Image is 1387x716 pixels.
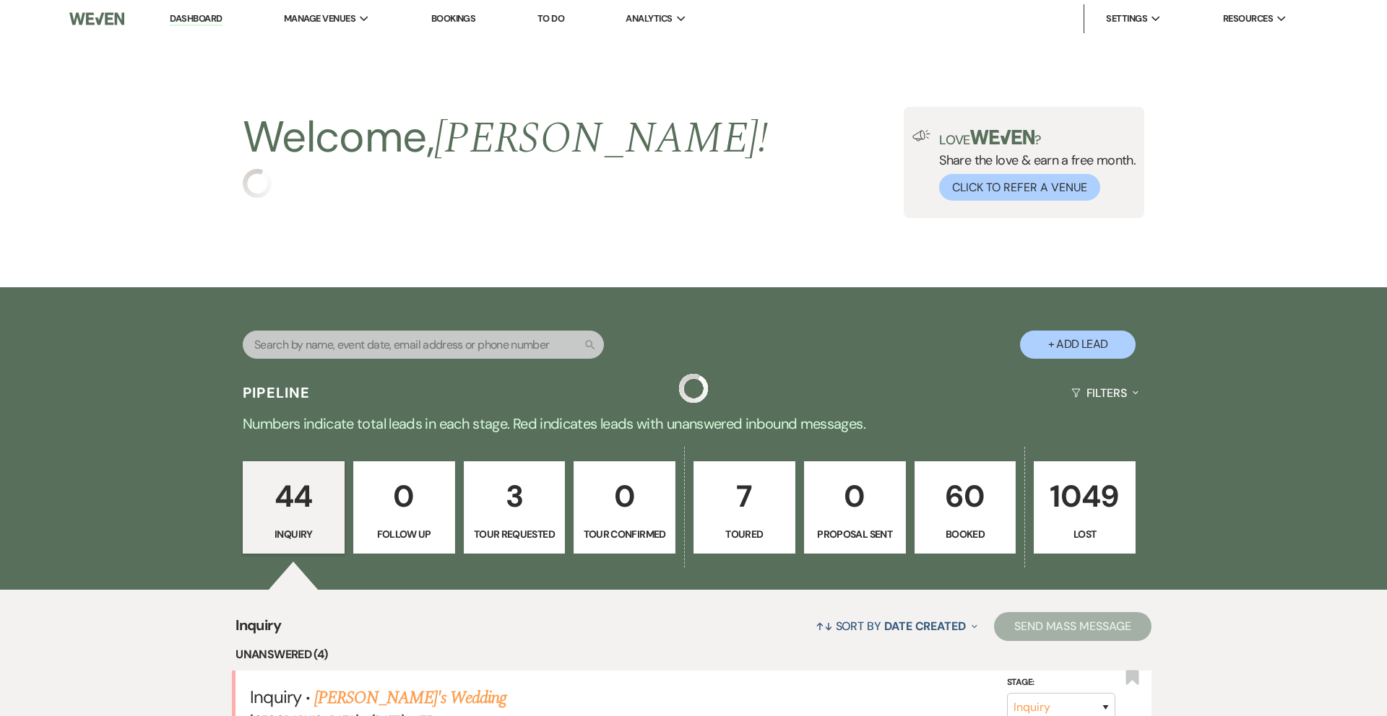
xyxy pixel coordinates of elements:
div: Share the love & earn a free month. [930,130,1136,201]
li: Unanswered (4) [236,645,1151,664]
p: Numbers indicate total leads in each stage. Red indicates leads with unanswered inbound messages. [173,412,1214,435]
p: 7 [703,472,786,520]
img: loading spinner [243,169,272,198]
span: Manage Venues [284,12,355,26]
p: Follow Up [363,526,446,542]
button: + Add Lead [1020,331,1136,359]
a: 60Booked [915,461,1016,554]
p: 44 [252,472,335,520]
img: loading spinner [679,374,708,403]
a: 0Follow Up [353,461,455,554]
img: Weven Logo [69,4,124,34]
a: 0Proposal Sent [804,461,906,554]
p: 0 [363,472,446,520]
a: [PERSON_NAME]'s Wedding [314,685,506,711]
button: Send Mass Message [994,612,1151,641]
a: 1049Lost [1034,461,1136,554]
a: 3Tour Requested [464,461,566,554]
label: Stage: [1007,675,1115,691]
input: Search by name, event date, email address or phone number [243,331,604,359]
p: Lost [1043,526,1126,542]
button: Sort By Date Created [810,607,983,645]
p: Inquiry [252,526,335,542]
p: Proposal Sent [813,526,896,542]
p: Love ? [939,130,1136,147]
p: Tour Requested [473,526,556,542]
span: Settings [1106,12,1147,26]
span: Inquiry [236,614,281,645]
a: Bookings [431,12,476,25]
img: weven-logo-green.svg [970,130,1034,144]
img: loud-speaker-illustration.svg [912,130,930,141]
p: 0 [583,472,666,520]
a: Dashboard [170,12,222,26]
span: Analytics [626,12,672,26]
p: 3 [473,472,556,520]
button: Filters [1066,374,1144,412]
span: ↑↓ [816,619,833,634]
h2: Welcome, [243,107,768,169]
p: 1049 [1043,472,1126,520]
p: Booked [924,526,1007,542]
p: Tour Confirmed [583,526,666,542]
p: Toured [703,526,786,542]
a: 44Inquiry [243,461,345,554]
a: To Do [537,12,564,25]
span: Date Created [884,619,966,634]
p: 0 [813,472,896,520]
a: 0Tour Confirmed [574,461,675,554]
a: 7Toured [693,461,795,554]
span: Inquiry [250,686,301,708]
span: [PERSON_NAME] ! [434,105,768,172]
span: Resources [1223,12,1273,26]
button: Click to Refer a Venue [939,174,1100,201]
p: 60 [924,472,1007,520]
h3: Pipeline [243,383,311,403]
